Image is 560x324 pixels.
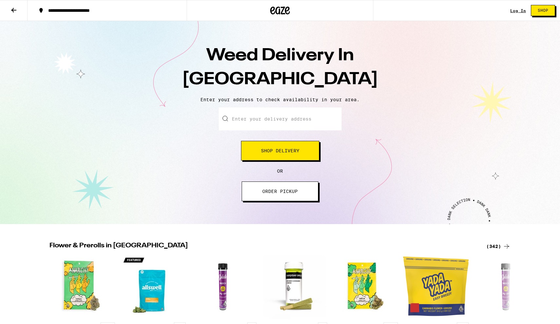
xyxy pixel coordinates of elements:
img: Gelato - Grape Pie - 1g [191,254,256,319]
button: Shop [531,5,555,16]
span: ORDER PICKUP [262,189,298,194]
img: Allswell - Jack's Revenge - 14g [120,254,186,319]
img: Anarchy - Orange Runtz - 3.5g [332,254,398,319]
img: Gelato - Papaya - 1g [474,254,539,319]
button: Shop Delivery [241,141,319,161]
h2: Flower & Prerolls in [GEOGRAPHIC_DATA] [49,242,478,250]
img: Yada Yada - Glitter Bomb Pre-Ground - 14g [403,254,469,319]
span: [GEOGRAPHIC_DATA] [182,71,378,88]
h1: Weed Delivery In [165,44,395,92]
p: Enter your address to check availability in your area. [7,97,553,102]
span: Shop [538,9,548,12]
span: OR [277,168,283,174]
button: ORDER PICKUP [242,181,318,201]
img: Anarchy - Banana OG - 3.5g [49,254,115,319]
a: (342) [486,242,511,250]
input: Enter your delivery address [219,107,342,130]
span: Shop Delivery [261,148,299,153]
a: Shop [526,5,560,16]
a: Log In [510,9,526,13]
img: Everyday - 24k Gold Punch Infused 2-Pack - 1g [262,254,327,319]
